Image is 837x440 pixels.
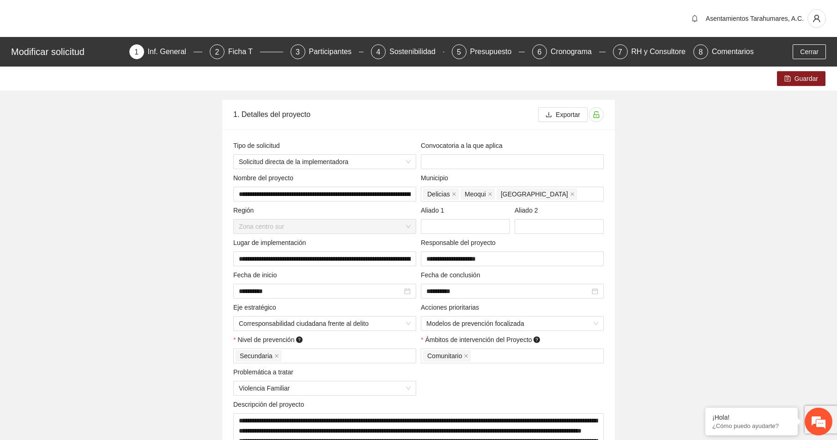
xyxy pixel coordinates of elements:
span: 3 [296,48,300,56]
button: unlock [589,107,604,122]
div: ¡Hola! [712,414,791,421]
span: save [784,75,791,83]
span: Corresponsabilidad ciudadana frente al delito [239,317,411,330]
span: Aliado 2 [515,205,541,215]
div: 3Participantes [291,44,364,59]
span: Responsable del proyecto [421,238,499,248]
span: question-circle [534,336,540,343]
span: Ámbitos de intervención del Proyecto [425,335,542,345]
span: 4 [376,48,381,56]
span: Tipo de solicitud [233,141,283,151]
span: [GEOGRAPHIC_DATA] [501,189,568,199]
div: 1. Detalles del proyecto [233,101,538,128]
span: Nombre del proyecto [233,173,297,183]
span: bell [688,15,702,22]
span: download [546,111,552,119]
span: close [452,192,456,196]
span: Comunitario [427,351,462,361]
span: Cerrar [800,47,819,57]
div: Presupuesto [470,44,519,59]
span: Meoqui [465,189,486,199]
span: close [570,192,575,196]
span: Chihuahua [497,189,577,200]
span: Modelos de prevención focalizada [426,317,598,330]
span: 8 [699,48,703,56]
button: saveGuardar [777,71,825,86]
span: Violencia Familiar [239,381,411,395]
p: ¿Cómo puedo ayudarte? [712,422,791,429]
div: Inf. General [148,44,194,59]
div: 4Sostenibilidad [371,44,444,59]
div: 6Cronograma [532,44,606,59]
button: Cerrar [793,44,826,59]
span: 6 [538,48,542,56]
span: 2 [215,48,219,56]
div: 5Presupuesto [452,44,525,59]
span: 7 [618,48,622,56]
div: Ficha T [228,44,260,59]
button: downloadExportar [538,107,588,122]
span: Estamos en línea. [54,123,127,217]
span: Aliado 1 [421,205,448,215]
span: question-circle [296,336,303,343]
span: Acciones prioritarias [421,302,483,312]
div: 2Ficha T [210,44,283,59]
span: user [808,14,825,23]
span: Delicias [427,189,450,199]
span: Guardar [795,73,818,84]
span: unlock [589,111,603,118]
span: close [488,192,492,196]
div: Chatee con nosotros ahora [48,47,155,59]
span: Eje estratégico [233,302,279,312]
span: Solicitud directa de la implementadora [239,155,411,169]
span: Fecha de conclusión [421,270,484,280]
span: Descripción del proyecto [233,399,308,409]
div: Modificar solicitud [11,44,124,59]
span: Lugar de implementación [233,238,309,248]
span: Zona centro sur [239,220,411,233]
span: Nivel de prevención [237,335,304,345]
button: user [807,9,826,28]
div: Minimizar ventana de chat en vivo [152,5,174,27]
div: Cronograma [551,44,599,59]
span: Municipio [421,173,452,183]
span: Fecha de inicio [233,270,280,280]
span: close [464,354,468,358]
span: Región [233,205,257,215]
span: Problemática a tratar [233,367,297,377]
span: Exportar [556,110,580,120]
span: 1 [134,48,139,56]
div: 7RH y Consultores [613,44,686,59]
span: Secundaria [240,351,273,361]
span: 5 [457,48,461,56]
button: bell [687,11,702,26]
span: close [274,354,279,358]
textarea: Escriba su mensaje y pulse “Intro” [5,252,176,285]
span: Convocatoria a la que aplica [421,141,506,151]
span: Comunitario [423,350,471,361]
span: Secundaria [236,350,281,361]
div: Comentarios [712,44,754,59]
div: Sostenibilidad [389,44,443,59]
div: 1Inf. General [129,44,203,59]
span: Meoqui [461,189,495,200]
span: Asentamientos Tarahumares, A.C. [706,15,804,22]
div: 8Comentarios [693,44,754,59]
div: RH y Consultores [631,44,697,59]
div: Participantes [309,44,359,59]
span: Delicias [423,189,459,200]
